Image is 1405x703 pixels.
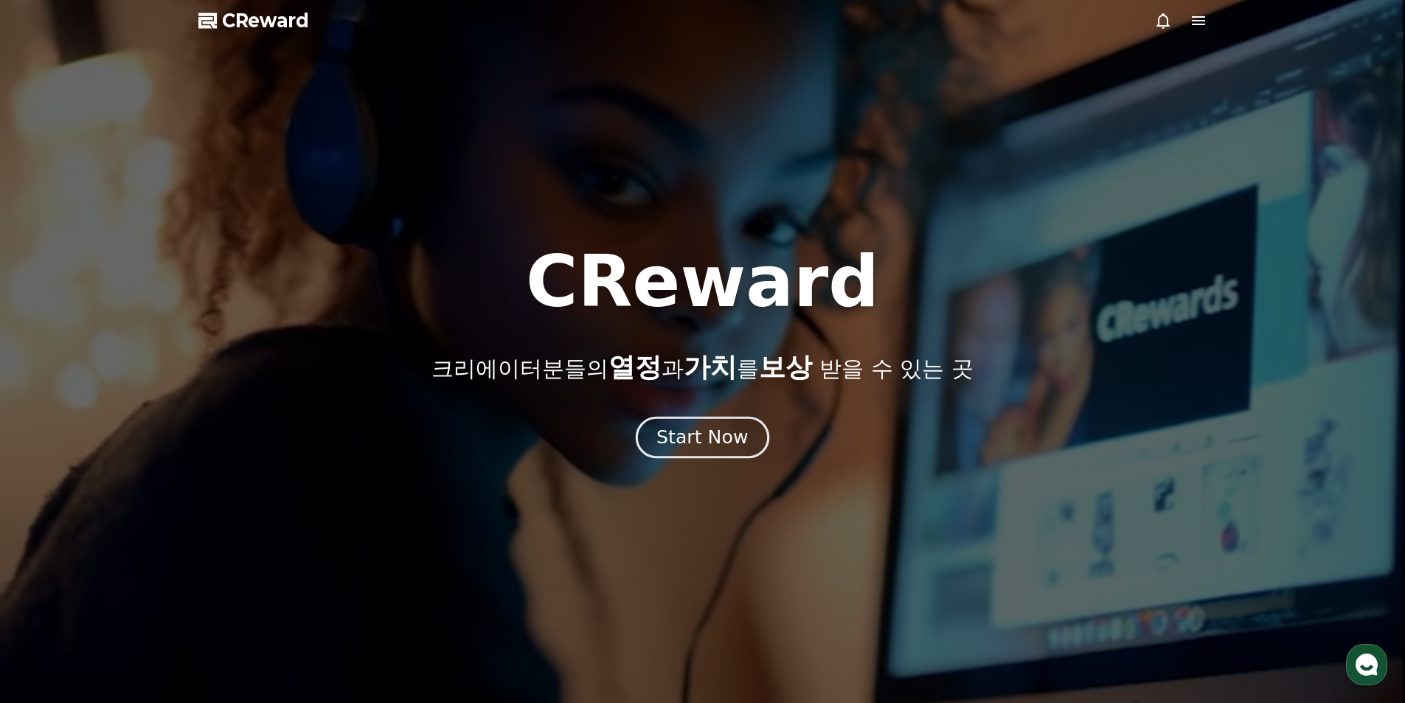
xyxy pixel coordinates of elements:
[759,352,812,382] span: 보상
[198,9,309,32] a: CReward
[684,352,737,382] span: 가치
[222,9,309,32] span: CReward
[228,490,246,502] span: 설정
[4,468,97,505] a: 홈
[656,425,748,450] div: Start Now
[190,468,283,505] a: 설정
[636,416,769,458] button: Start Now
[97,468,190,505] a: 대화
[431,353,973,382] p: 크리에이터분들의 과 를 받을 수 있는 곳
[135,491,153,502] span: 대화
[608,352,662,382] span: 열정
[46,490,55,502] span: 홈
[639,432,766,446] a: Start Now
[526,246,879,317] h1: CReward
